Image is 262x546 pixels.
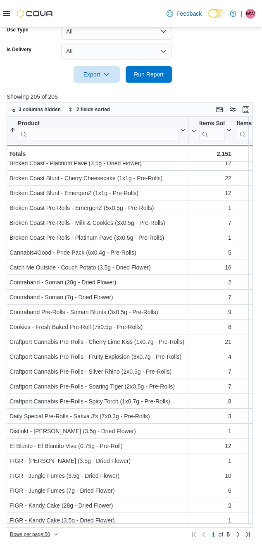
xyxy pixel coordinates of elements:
div: 1 [191,426,231,436]
div: Craftport Cannabis Pre-Rolls - Cherry Lime Kiss (1x0.7g - Pre-Rolls) [10,337,186,347]
div: 16 [191,262,231,272]
input: Dark Mode [208,9,226,18]
span: 1 [212,532,215,537]
button: Enter fullscreen [241,105,251,114]
div: 21 [191,337,231,347]
div: FIGR - Kandy Cake (28g - Dried Flower) [10,501,186,510]
div: FIGR - Kandy Cake (3.5g - Dried Flower) [10,515,186,525]
div: Mike Wilson [245,9,255,19]
div: 5 [191,248,231,258]
div: 2 [191,501,231,510]
div: 7 [191,381,231,391]
div: Distinkt - [PERSON_NAME] (3.5g - Dried Flower) [10,426,186,436]
div: Totals [9,149,186,159]
span: Feedback [176,10,202,18]
div: 2 [191,277,231,287]
div: Craftport Cannabis Pre-Rolls - Spicy Torch (1x0.7g - Pre-Rolls) [10,396,186,406]
div: FIGR - [PERSON_NAME] (3.5g - Dried Flower) [10,456,186,466]
p: | [241,9,242,19]
p: Showing 205 of 205 [7,93,255,101]
div: FIGR - Jungle Fumes (3.5g - Dried Flower) [10,471,186,481]
div: 4 [191,352,231,362]
div: 6 [191,486,231,496]
span: 2 fields sorted [76,106,110,113]
span: Export [79,66,115,83]
button: Product [10,120,186,141]
span: Rows per page : 50 [10,531,50,538]
div: Craftport Cannabis Pre-Rolls - Fruity Explosion (3x0.7g - Pre-Rolls) [10,352,186,362]
div: Broken Coast - Platinum Pave (3.5g - Dried Flower) [10,158,186,168]
div: Contraband - Somari (28g - Dried Flower) [10,277,186,287]
div: Product [18,120,179,128]
div: Items Sold [199,120,225,128]
div: 1 [191,515,231,525]
div: Items Sold [199,120,225,141]
nav: Pagination for preceding grid [189,529,253,539]
button: Items Sold [191,120,231,141]
div: Craftport Cannabis Pre-Rolls - Silver Rhino (2x0.5g - Pre-Rolls) [10,367,186,377]
button: 2 fields sorted [65,105,113,114]
div: 8 [191,322,231,332]
div: 9 [191,307,231,317]
button: Rows per page:50 [7,529,62,539]
button: Export [74,66,120,83]
div: Cannabis4Good - Pride Pack (6x0.4g - Pre-Rolls) [10,248,186,258]
div: Catch Me Outside - Couch Potato (3.5g - Dried Flower) [10,262,186,272]
div: Broken Coast Pre-Rolls - Milk & Cookies (3x0.5g - Pre-Rolls) [10,218,186,228]
button: Previous page [199,529,209,539]
div: Craftport Cannabis Pre-Rolls - Soaring Tiger (2x0.5g - Pre-Rolls) [10,381,186,391]
button: Run Report [126,66,172,83]
span: Run Report [134,70,164,79]
div: Broken Coast Pre-Rolls - EmergenZ (5x0.5g - Pre-Rolls) [10,203,186,213]
div: 2,151 [191,149,231,159]
div: Contraband Pre-Rolls - Somari Blunts (3x0.5g - Pre-Rolls) [10,307,186,317]
button: All [61,43,172,60]
div: Broken Coast Blunt - EmergenZ (1x1g - Pre-Rolls) [10,188,186,198]
a: Feedback [163,5,205,22]
div: of [209,532,233,537]
span: 3 columns hidden [19,106,61,113]
img: Cova [17,10,54,18]
div: Daily Special Pre-Rolls - Sativa J's (7x0.3g - Pre-Rolls) [10,411,186,421]
div: 7 [191,218,231,228]
div: Contraband - Somari (7g - Dried Flower) [10,292,186,302]
div: 22 [191,173,231,183]
label: Use Type [7,26,28,33]
a: Last page [243,529,253,539]
div: 7 [191,292,231,302]
div: 1 [191,233,231,243]
button: All [61,23,172,40]
div: 3 [191,411,231,421]
div: Cookies - Fresh Baked Pre-Roll (7x0.5g - Pre-Rolls) [10,322,186,332]
div: 12 [191,188,231,198]
div: El Blunto - El Bluntito Viva (0.75g - Pre-Roll) [10,441,186,451]
div: 10 [191,471,231,481]
div: Product [18,120,179,141]
div: Broken Coast Pre-Rolls - Platinum Pave (3x0.5g - Pre-Rolls) [10,233,186,243]
a: Next page [233,529,243,539]
div: 1 [191,456,231,466]
div: 1 [191,203,231,213]
div: FIGR - Jungle Fumes (7g - Dried Flower) [10,486,186,496]
span: 5 [226,532,230,537]
label: Is Delivery [7,46,31,53]
div: Broken Coast Blunt - Cherry Cheesecake (1x1g - Pre-Rolls) [10,173,186,183]
div: 12 [191,441,231,451]
button: Display options [228,105,238,114]
button: First page [189,529,199,539]
div: 8 [191,396,231,406]
button: 3 columns hidden [7,105,64,114]
span: MW [246,9,255,19]
div: 12 [191,158,231,168]
button: Keyboard shortcuts [214,105,224,114]
div: 7 [191,367,231,377]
